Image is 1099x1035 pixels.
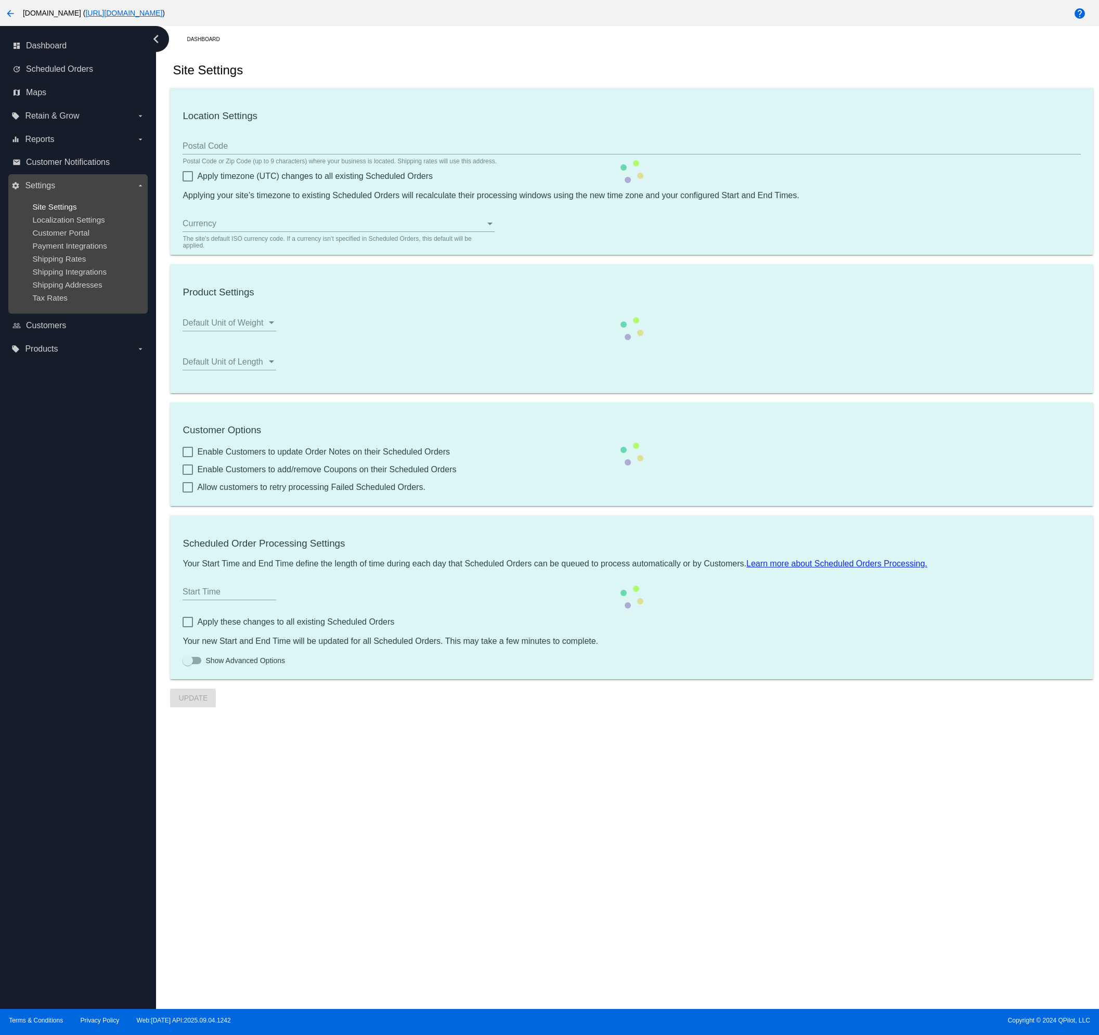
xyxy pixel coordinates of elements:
[136,182,145,190] i: arrow_drop_down
[25,344,58,354] span: Products
[12,154,145,171] a: email Customer Notifications
[26,158,110,167] span: Customer Notifications
[11,135,20,144] i: equalizer
[4,7,17,20] mat-icon: arrow_back
[26,41,67,50] span: Dashboard
[32,228,89,237] a: Customer Portal
[26,321,66,330] span: Customers
[187,31,229,47] a: Dashboard
[25,135,54,144] span: Reports
[32,241,107,250] a: Payment Integrations
[26,64,93,74] span: Scheduled Orders
[11,112,20,120] i: local_offer
[137,1017,231,1024] a: Web:[DATE] API:2025.09.04.1242
[81,1017,120,1024] a: Privacy Policy
[12,37,145,54] a: dashboard Dashboard
[32,280,102,289] a: Shipping Addresses
[179,694,208,702] span: Update
[32,202,76,211] a: Site Settings
[25,111,79,121] span: Retain & Grow
[32,293,68,302] a: Tax Rates
[25,181,55,190] span: Settings
[23,9,165,17] span: [DOMAIN_NAME] ( )
[12,61,145,77] a: update Scheduled Orders
[136,345,145,353] i: arrow_drop_down
[32,267,107,276] a: Shipping Integrations
[12,84,145,101] a: map Maps
[11,182,20,190] i: settings
[32,254,86,263] a: Shipping Rates
[85,9,162,17] a: [URL][DOMAIN_NAME]
[12,88,21,97] i: map
[12,321,21,330] i: people_outline
[12,42,21,50] i: dashboard
[136,135,145,144] i: arrow_drop_down
[559,1017,1090,1024] span: Copyright © 2024 QPilot, LLC
[173,63,243,77] h2: Site Settings
[170,689,216,707] button: Update
[1074,7,1086,20] mat-icon: help
[11,345,20,353] i: local_offer
[12,317,145,334] a: people_outline Customers
[9,1017,63,1024] a: Terms & Conditions
[136,112,145,120] i: arrow_drop_down
[148,31,164,47] i: chevron_left
[12,65,21,73] i: update
[32,215,105,224] a: Localization Settings
[12,158,21,166] i: email
[26,88,46,97] span: Maps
